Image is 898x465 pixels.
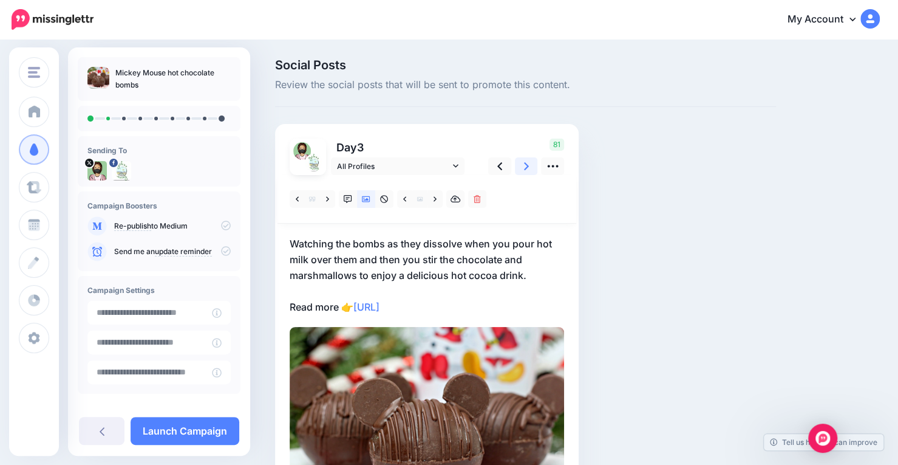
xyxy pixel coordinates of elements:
span: All Profiles [337,160,450,173]
p: Day [331,139,466,156]
p: Mickey Mouse hot chocolate bombs [115,67,231,91]
img: 239548622_253181613296953_2733591880358692221_n-bsa154131.jpg [305,154,322,171]
a: All Profiles [331,157,464,175]
h4: Campaign Boosters [87,201,231,210]
span: Review the social posts that will be sent to promote this content. [275,77,776,93]
p: Watching the bombs as they dissolve when you pour hot milk over them and then you stir the chocol... [290,236,564,315]
img: mXwErruL-1674.jpg [87,161,107,181]
p: Send me an [114,246,231,257]
h4: Campaign Settings [87,286,231,295]
span: 3 [357,141,364,154]
p: to Medium [114,221,231,232]
a: Tell us how we can improve [764,434,883,450]
a: [URL] [353,301,379,313]
a: Re-publish [114,221,151,231]
img: mXwErruL-1674.jpg [293,142,311,160]
img: a858a0297e347807d8b8a57bcc17c85b_thumb.jpg [87,67,109,89]
a: My Account [775,5,880,35]
img: Missinglettr [12,9,94,30]
div: Open Intercom Messenger [808,424,837,453]
h4: Sending To [87,146,231,155]
img: 239548622_253181613296953_2733591880358692221_n-bsa154131.jpg [112,161,131,181]
a: update reminder [155,247,212,257]
span: Social Posts [275,59,776,71]
span: 81 [549,139,564,151]
img: menu.png [28,67,40,78]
